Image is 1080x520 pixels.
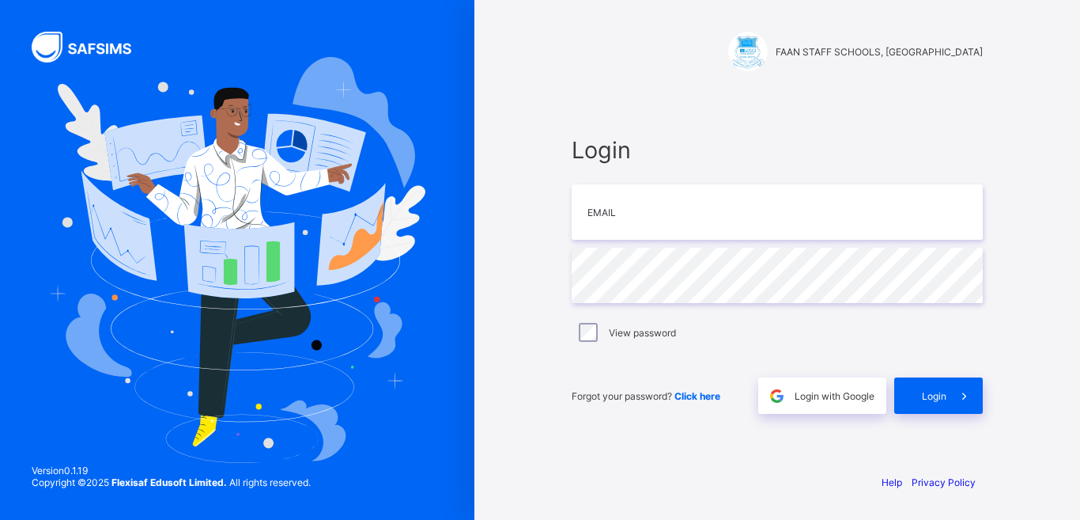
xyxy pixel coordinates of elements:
span: Copyright © 2025 All rights reserved. [32,476,311,488]
span: FAAN STAFF SCHOOLS, [GEOGRAPHIC_DATA] [776,46,983,58]
img: SAFSIMS Logo [32,32,150,63]
span: Forgot your password? [572,390,720,402]
a: Help [882,476,902,488]
span: Version 0.1.19 [32,465,311,476]
a: Privacy Policy [912,476,976,488]
img: google.396cfc9801f0270233282035f929180a.svg [768,387,786,405]
label: View password [609,327,676,339]
span: Login with Google [795,390,874,402]
a: Click here [674,390,720,402]
span: Login [922,390,946,402]
strong: Flexisaf Edusoft Limited. [111,476,227,488]
span: Login [572,136,983,164]
img: Hero Image [49,57,425,462]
